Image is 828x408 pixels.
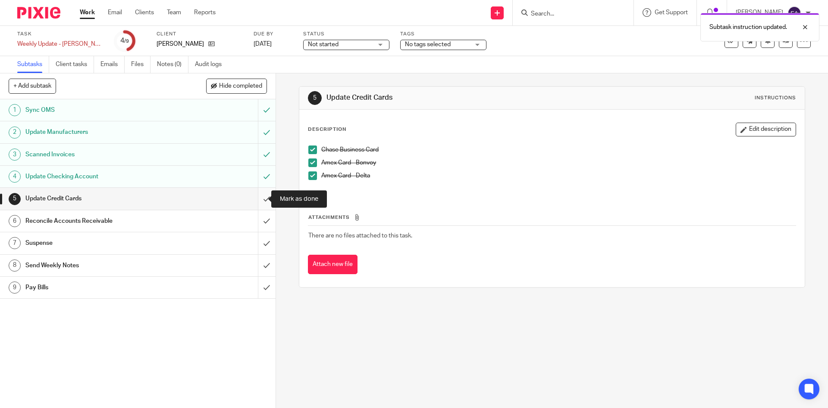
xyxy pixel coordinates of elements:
p: Subtask instruction updated. [709,23,787,32]
div: 1 [9,104,21,116]
a: Team [167,8,181,17]
h1: Suspense [25,237,175,250]
span: Hide completed [219,83,262,90]
a: Subtasks [17,56,49,73]
h1: Update Credit Cards [25,192,175,205]
img: svg%3E [787,6,801,20]
div: 4 [120,36,129,46]
img: Pixie [17,7,60,19]
a: Client tasks [56,56,94,73]
span: Attachments [308,215,350,220]
div: Instructions [755,95,796,101]
div: Weekly Update - Johnston [17,40,103,48]
p: Amex Card - Delta [321,171,795,180]
a: Audit logs [195,56,228,73]
a: Reports [194,8,216,17]
p: Amex Card - Bonvoy [321,158,795,167]
div: 9 [9,281,21,294]
a: Emails [100,56,125,73]
small: /9 [124,39,129,44]
a: Clients [135,8,154,17]
label: Status [303,31,389,38]
p: Description [308,126,346,133]
button: Attach new file [308,255,358,274]
p: [PERSON_NAME] [157,40,204,48]
button: Hide completed [206,79,267,93]
a: Files [131,56,151,73]
p: Chase Business Card [321,145,795,154]
div: 3 [9,149,21,161]
label: Task [17,31,103,38]
div: 5 [9,193,21,205]
a: Work [80,8,95,17]
span: No tags selected [405,41,451,47]
div: 7 [9,237,21,249]
div: 4 [9,171,21,183]
h1: Update Checking Account [25,170,175,183]
h1: Sync OMS [25,104,175,117]
span: Not started [308,41,339,47]
div: 6 [9,215,21,227]
button: + Add subtask [9,79,56,93]
a: Notes (0) [157,56,188,73]
h1: Update Manufacturers [25,126,175,139]
div: Weekly Update - [PERSON_NAME] [17,40,103,48]
button: Edit description [736,123,796,136]
h1: Update Credit Cards [326,93,571,102]
div: 2 [9,127,21,139]
div: 5 [308,91,322,105]
div: 8 [9,259,21,272]
h1: Pay Bills [25,281,175,294]
span: [DATE] [254,41,272,47]
h1: Scanned Invoices [25,148,175,161]
label: Client [157,31,243,38]
h1: Send Weekly Notes [25,259,175,272]
a: Email [108,8,122,17]
label: Due by [254,31,292,38]
label: Tags [400,31,486,38]
h1: Reconcile Accounts Receivable [25,215,175,228]
span: There are no files attached to this task. [308,233,412,239]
